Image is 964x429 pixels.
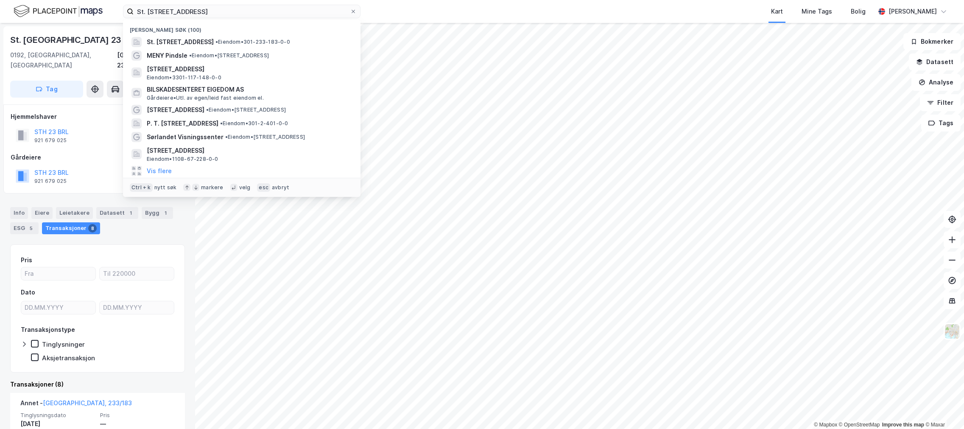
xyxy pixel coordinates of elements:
[10,81,83,98] button: Tag
[10,222,39,234] div: ESG
[20,419,95,429] div: [DATE]
[147,50,187,61] span: MENY Pindsle
[802,6,832,17] div: Mine Tags
[206,107,209,113] span: •
[147,132,224,142] span: Sørlandet Visningssenter
[215,39,218,45] span: •
[215,39,290,45] span: Eiendom • 301-233-183-0-0
[56,207,93,219] div: Leietakere
[771,6,783,17] div: Kart
[839,422,880,428] a: OpenStreetMap
[21,325,75,335] div: Transaksjonstype
[147,95,264,101] span: Gårdeiere • Utl. av egen/leid fast eiendom el.
[10,50,117,70] div: 0192, [GEOGRAPHIC_DATA], [GEOGRAPHIC_DATA]
[100,412,175,419] span: Pris
[903,33,961,50] button: Bokmerker
[161,209,170,217] div: 1
[100,267,174,280] input: Til 220000
[10,207,28,219] div: Info
[31,207,53,219] div: Eiere
[42,354,95,362] div: Aksjetransaksjon
[909,53,961,70] button: Datasett
[123,20,360,35] div: [PERSON_NAME] søk (100)
[21,267,95,280] input: Fra
[20,398,132,412] div: Annet -
[21,287,35,297] div: Dato
[257,183,270,192] div: esc
[220,120,223,126] span: •
[34,137,67,144] div: 921 679 025
[239,184,251,191] div: velg
[20,412,95,419] span: Tinglysningsdato
[27,224,35,233] div: 5
[147,146,350,156] span: [STREET_ADDRESS]
[11,152,184,163] div: Gårdeiere
[154,184,177,191] div: nytt søk
[21,255,32,265] div: Pris
[147,84,350,95] span: BILSKADESENTERET EIGEDOM AS
[100,419,175,429] div: —
[889,6,937,17] div: [PERSON_NAME]
[117,50,185,70] div: [GEOGRAPHIC_DATA], 233/183
[944,323,960,339] img: Z
[134,5,350,18] input: Søk på adresse, matrikkel, gårdeiere, leietakere eller personer
[147,105,204,115] span: [STREET_ADDRESS]
[10,379,185,390] div: Transaksjoner (8)
[225,134,305,140] span: Eiendom • [STREET_ADDRESS]
[921,115,961,132] button: Tags
[126,209,135,217] div: 1
[814,422,837,428] a: Mapbox
[11,112,184,122] div: Hjemmelshaver
[88,224,97,233] div: 8
[189,52,269,59] span: Eiendom • [STREET_ADDRESS]
[130,183,153,192] div: Ctrl + k
[10,33,123,47] div: St. [GEOGRAPHIC_DATA] 23
[189,52,192,59] span: •
[147,74,221,81] span: Eiendom • 3301-117-148-0-0
[920,94,961,111] button: Filter
[225,134,228,140] span: •
[922,388,964,429] div: Kontrollprogram for chat
[147,156,218,163] span: Eiendom • 1108-67-228-0-0
[201,184,223,191] div: markere
[851,6,866,17] div: Bolig
[42,222,100,234] div: Transaksjoner
[42,340,85,348] div: Tinglysninger
[147,118,218,129] span: P. T. [STREET_ADDRESS]
[272,184,289,191] div: avbryt
[922,388,964,429] iframe: Chat Widget
[220,120,288,127] span: Eiendom • 301-2-401-0-0
[206,107,286,113] span: Eiendom • [STREET_ADDRESS]
[96,207,138,219] div: Datasett
[43,399,132,407] a: [GEOGRAPHIC_DATA], 233/183
[911,74,961,91] button: Analyse
[147,37,214,47] span: St. [STREET_ADDRESS]
[142,207,173,219] div: Bygg
[147,166,172,176] button: Vis flere
[21,301,95,314] input: DD.MM.YYYY
[14,4,103,19] img: logo.f888ab2527a4732fd821a326f86c7f29.svg
[34,178,67,185] div: 921 679 025
[882,422,924,428] a: Improve this map
[100,301,174,314] input: DD.MM.YYYY
[147,64,350,74] span: [STREET_ADDRESS]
